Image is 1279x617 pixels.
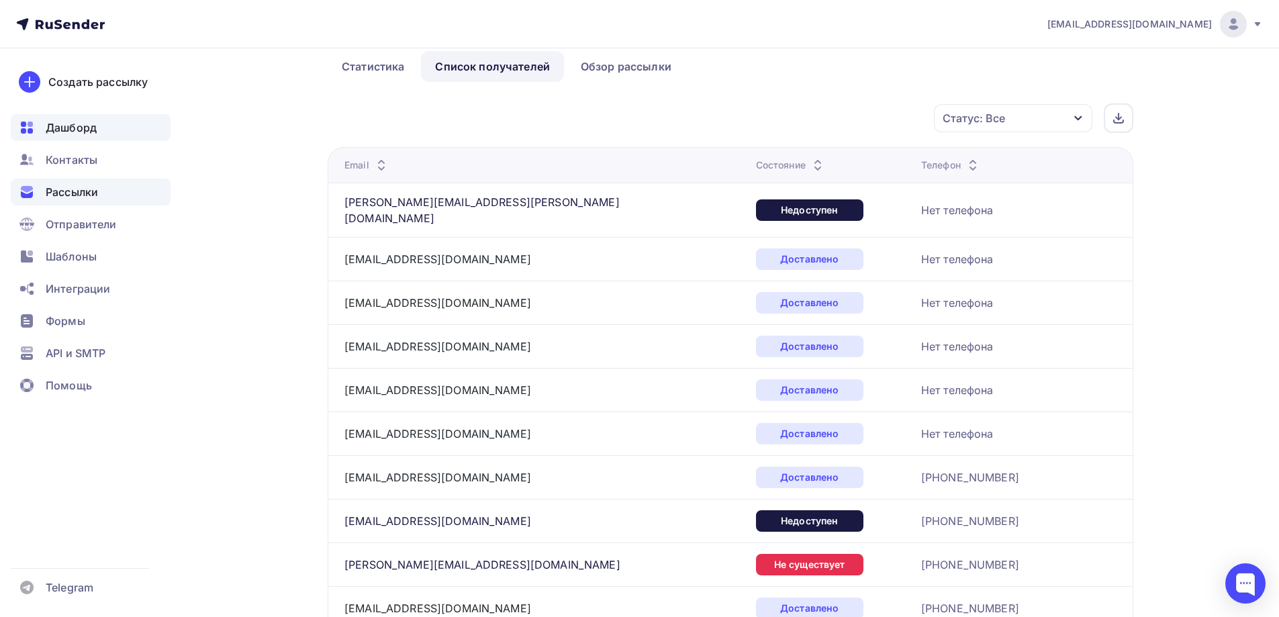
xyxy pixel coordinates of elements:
a: [EMAIL_ADDRESS][DOMAIN_NAME] [344,471,531,484]
span: Отправители [46,216,117,232]
span: Контакты [46,152,97,168]
div: Доставлено [756,336,863,357]
a: [EMAIL_ADDRESS][DOMAIN_NAME] [344,252,531,266]
a: Рассылки [11,179,171,205]
a: Отправители [11,211,171,238]
div: Нет телефона [921,202,994,218]
div: Состояние [756,158,826,172]
a: Список получателей [421,51,564,82]
div: Доставлено [756,379,863,401]
div: [PERSON_NAME][EMAIL_ADDRESS][DOMAIN_NAME] [344,557,620,573]
div: Доставлено [756,248,863,270]
a: Шаблоны [11,243,171,270]
span: Telegram [46,579,93,596]
a: Статистика [328,51,418,82]
a: Формы [11,307,171,334]
div: Нет телефона [921,382,994,398]
span: Интеграции [46,281,110,297]
a: [EMAIL_ADDRESS][DOMAIN_NAME] [1047,11,1263,38]
div: [PHONE_NUMBER] [921,469,1019,485]
a: [EMAIL_ADDRESS][DOMAIN_NAME] [344,383,531,397]
div: Не существует [756,554,863,575]
div: Создать рассылку [48,74,148,90]
a: [EMAIL_ADDRESS][DOMAIN_NAME] [344,427,531,440]
div: Недоступен [756,199,863,221]
div: Доставлено [756,423,863,444]
span: Рассылки [46,184,98,200]
div: Статус: Все [943,110,1005,126]
div: Нет телефона [921,251,994,267]
a: Обзор рассылки [567,51,685,82]
div: Нет телефона [921,338,994,354]
div: [PERSON_NAME][EMAIL_ADDRESS][PERSON_NAME][DOMAIN_NAME] [344,194,633,226]
span: Помощь [46,377,92,393]
div: [PHONE_NUMBER] [921,557,1019,573]
div: [EMAIL_ADDRESS][DOMAIN_NAME] [344,513,531,529]
div: [PHONE_NUMBER] [921,600,1019,616]
span: API и SMTP [46,345,105,361]
div: Email [344,158,389,172]
button: Статус: Все [933,103,1093,133]
div: Доставлено [756,467,863,488]
div: Телефон [921,158,981,172]
span: Шаблоны [46,248,97,265]
a: [EMAIL_ADDRESS][DOMAIN_NAME] [344,602,531,615]
div: Доставлено [756,292,863,314]
span: Дашборд [46,120,97,136]
a: Дашборд [11,114,171,141]
a: [EMAIL_ADDRESS][DOMAIN_NAME] [344,340,531,353]
div: Нет телефона [921,426,994,442]
div: Нет телефона [921,295,994,311]
a: Контакты [11,146,171,173]
div: [PHONE_NUMBER] [921,513,1019,529]
span: Формы [46,313,85,329]
div: Недоступен [756,510,863,532]
a: [EMAIL_ADDRESS][DOMAIN_NAME] [344,296,531,310]
span: [EMAIL_ADDRESS][DOMAIN_NAME] [1047,17,1212,31]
